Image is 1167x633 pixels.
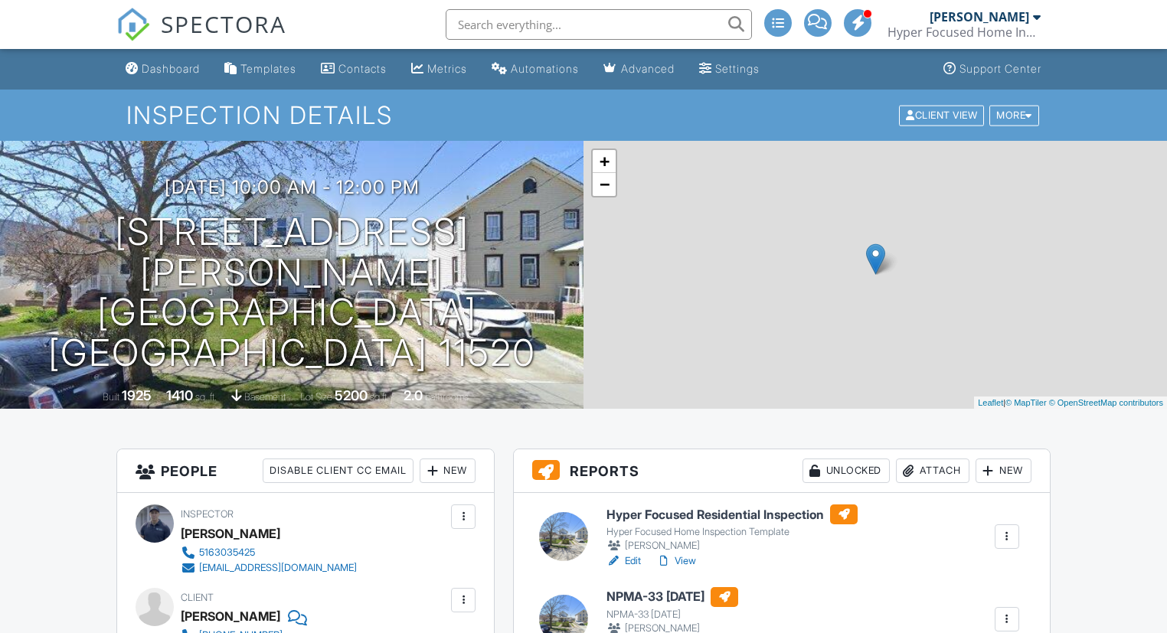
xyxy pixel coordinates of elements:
[165,177,420,197] h3: [DATE] 10:00 am - 12:00 pm
[606,553,641,569] a: Edit
[263,458,414,483] div: Disable Client CC Email
[244,391,286,403] span: basement
[693,55,766,83] a: Settings
[511,62,579,75] div: Automations
[338,62,387,75] div: Contacts
[606,587,738,607] h6: NPMA-33 [DATE]
[300,391,332,403] span: Lot Size
[181,508,234,520] span: Inspector
[656,553,696,569] a: View
[126,102,1041,129] h1: Inspection Details
[116,21,286,53] a: SPECTORA
[404,387,423,403] div: 2.0
[427,62,467,75] div: Metrics
[976,458,1031,483] div: New
[181,605,280,628] div: [PERSON_NAME]
[181,522,280,545] div: [PERSON_NAME]
[930,9,1029,24] div: [PERSON_NAME]
[896,458,969,483] div: Attach
[420,458,476,483] div: New
[166,387,193,403] div: 1410
[1005,398,1047,407] a: © MapTiler
[116,8,150,41] img: The Best Home Inspection Software - Spectora
[122,387,152,403] div: 1925
[103,391,119,403] span: Built
[370,391,389,403] span: sq.ft.
[593,173,616,196] a: Zoom out
[181,592,214,603] span: Client
[621,62,675,75] div: Advanced
[974,396,1167,409] div: |
[181,545,357,560] a: 5163035425
[937,55,1048,83] a: Support Center
[181,560,357,576] a: [EMAIL_ADDRESS][DOMAIN_NAME]
[606,504,858,553] a: Hyper Focused Residential Inspection Hyper Focused Home Inspection Template [PERSON_NAME]
[989,105,1039,126] div: More
[25,212,559,374] h1: [STREET_ADDRESS][PERSON_NAME] [GEOGRAPHIC_DATA], [GEOGRAPHIC_DATA] 11520
[142,62,200,75] div: Dashboard
[195,391,217,403] span: sq. ft.
[199,547,255,559] div: 5163035425
[597,55,681,83] a: Advanced
[606,504,858,524] h6: Hyper Focused Residential Inspection
[514,449,1049,493] h3: Reports
[593,150,616,173] a: Zoom in
[888,24,1041,40] div: Hyper Focused Home Inspections
[218,55,302,83] a: Templates
[240,62,296,75] div: Templates
[405,55,473,83] a: Metrics
[161,8,286,40] span: SPECTORA
[899,105,984,126] div: Client View
[315,55,393,83] a: Contacts
[606,526,858,538] div: Hyper Focused Home Inspection Template
[117,449,494,493] h3: People
[199,562,357,574] div: [EMAIL_ADDRESS][DOMAIN_NAME]
[119,55,206,83] a: Dashboard
[446,9,752,40] input: Search everything...
[606,538,858,553] div: [PERSON_NAME]
[485,55,585,83] a: Automations (Advanced)
[1049,398,1163,407] a: © OpenStreetMap contributors
[715,62,760,75] div: Settings
[978,398,1003,407] a: Leaflet
[335,387,368,403] div: 5200
[425,391,469,403] span: bathrooms
[959,62,1041,75] div: Support Center
[606,609,738,621] div: NPMA-33 [DATE]
[897,109,988,120] a: Client View
[803,458,890,483] div: Unlocked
